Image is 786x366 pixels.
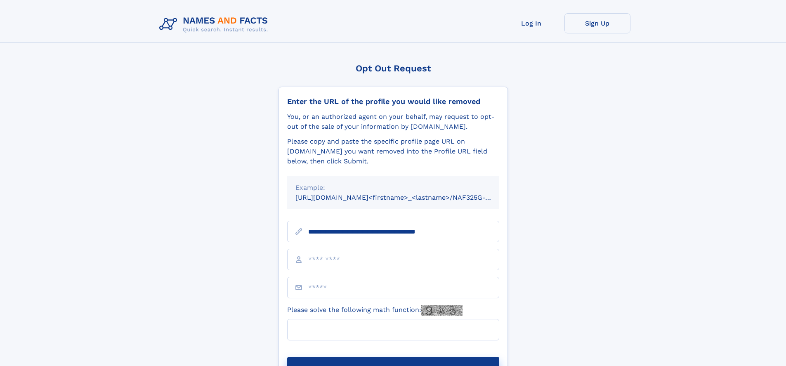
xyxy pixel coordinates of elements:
a: Log In [498,13,564,33]
div: Example: [295,183,491,193]
a: Sign Up [564,13,630,33]
small: [URL][DOMAIN_NAME]<firstname>_<lastname>/NAF325G-xxxxxxxx [295,194,515,201]
img: Logo Names and Facts [156,13,275,35]
label: Please solve the following math function: [287,305,463,316]
div: Please copy and paste the specific profile page URL on [DOMAIN_NAME] you want removed into the Pr... [287,137,499,166]
div: You, or an authorized agent on your behalf, may request to opt-out of the sale of your informatio... [287,112,499,132]
div: Enter the URL of the profile you would like removed [287,97,499,106]
div: Opt Out Request [279,63,508,73]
